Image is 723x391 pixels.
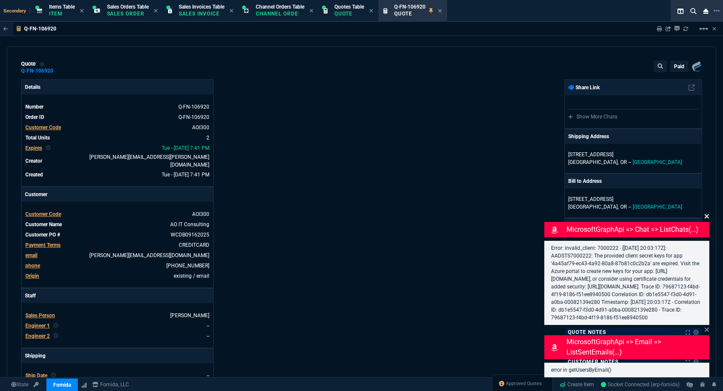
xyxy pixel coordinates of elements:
[568,204,619,210] span: [GEOGRAPHIC_DATA],
[49,4,75,10] span: Items Table
[25,263,40,269] span: phone
[46,144,51,152] nx-icon: Clear selected rep
[9,381,31,388] a: Global State
[179,4,224,10] span: Sales Invoices Table
[21,187,213,202] p: Customer
[25,232,60,238] span: Customer PO #
[568,151,698,158] p: [STREET_ADDRESS]
[394,10,426,17] p: Quote
[89,154,209,168] span: fiona.rossi@fornida.com
[207,323,209,329] a: --
[53,322,58,330] nx-icon: Clear selected rep
[166,263,209,269] a: 503-257-3332
[25,124,61,130] span: Customer Code
[551,244,702,321] p: Error: invalid_client: 7000222 - [[DATE] 20:03:17Z]: AADSTS7000222: The provided client secret ke...
[179,10,222,17] p: Sales Invoice
[207,333,209,339] a: --
[698,24,709,34] mat-icon: Example home icon
[192,211,209,217] span: AOI300
[25,311,210,320] tr: undefined
[25,252,37,258] span: email
[25,103,210,111] tr: See Marketplace Order
[25,220,210,229] tr: undefined
[107,10,149,17] p: Sales Order
[256,10,299,17] p: Channel Order
[394,4,426,10] span: Q-FN-106920
[633,204,682,210] span: [GEOGRAPHIC_DATA]
[174,273,209,279] span: existing / email
[230,8,233,15] nx-icon: Close Tab
[25,371,210,380] tr: undefined
[438,8,442,15] nx-icon: Close Tab
[25,272,210,280] tr: undefined
[25,261,210,270] tr: 503-257-3332
[256,4,304,10] span: Channel Orders Table
[89,252,209,258] a: [PERSON_NAME][EMAIL_ADDRESS][DOMAIN_NAME]
[568,84,600,91] p: Share Link
[334,4,364,10] span: Quotes Table
[24,25,56,32] p: Q-FN-106920
[25,211,61,217] span: Customer Code
[568,114,617,120] a: Show More Chats
[334,10,364,17] p: Quote
[21,349,213,363] p: Shipping
[620,204,627,210] span: OR
[25,321,210,330] tr: undefined
[25,241,210,249] tr: undefined
[714,7,720,15] nx-icon: Open New Tab
[628,159,631,165] span: --
[21,61,45,67] div: quote
[506,380,542,387] span: Approved Quotes
[674,63,684,70] p: paid
[567,224,708,235] p: MicrosoftGraphApi => chat => listChats(...)
[21,70,53,72] div: Q-FN-106920
[178,114,209,120] a: See Marketplace Order
[620,159,627,165] span: OR
[178,104,209,110] span: See Marketplace Order
[25,333,50,339] span: Engineer 2
[25,251,210,260] tr: charlie@aoitconsulting.com
[179,242,209,248] a: CREDITCARD
[568,133,609,140] p: Shipping Address
[674,6,687,16] nx-icon: Split Panels
[601,381,680,388] a: 9S9LlOSl4qC-_3zEAACd
[21,80,213,94] p: Details
[25,323,50,329] span: Engineer 1
[700,6,712,16] nx-icon: Close Workbench
[25,170,210,179] tr: undefined
[25,144,210,152] tr: undefined
[3,8,30,14] span: Secondary
[171,232,209,238] a: WCDB09162025
[25,104,43,110] span: Number
[154,8,158,15] nx-icon: Close Tab
[25,242,61,248] span: Payment Terms
[170,312,209,318] a: [PERSON_NAME]
[25,332,210,340] tr: undefined
[712,25,716,32] a: Hide Workbench
[51,372,56,379] nx-icon: Clear selected rep
[25,312,55,318] span: Sales Person
[162,172,209,178] span: 2025-09-16T19:41:33.857Z
[25,373,47,379] span: Ship Date
[633,159,682,165] span: [GEOGRAPHIC_DATA]
[551,366,702,374] p: error in getUsersByEmail()
[25,158,42,164] span: Creator
[309,8,313,15] nx-icon: Close Tab
[568,177,602,185] p: Bill to Address
[25,133,210,142] tr: undefined
[25,145,42,151] span: Expires
[90,381,132,388] a: msbcCompanyName
[207,373,209,379] span: --
[25,221,62,227] span: Customer Name
[192,124,209,130] a: AOI300
[206,135,209,141] span: 2
[556,378,597,391] a: Create Item
[107,4,149,10] span: Sales Orders Table
[25,114,44,120] span: Order ID
[49,10,75,17] p: Item
[25,273,39,279] a: Origin
[25,153,210,169] tr: undefined
[628,204,631,210] span: --
[80,8,84,15] nx-icon: Close Tab
[31,381,41,388] a: API TOKEN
